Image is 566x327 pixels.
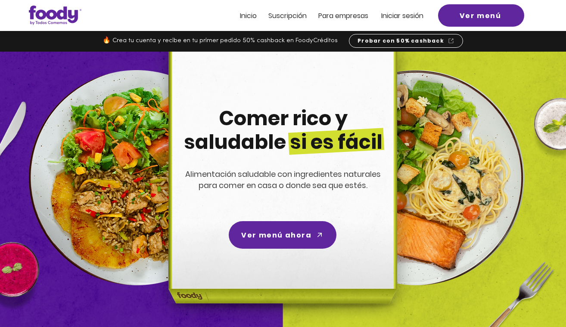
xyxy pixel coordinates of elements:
span: Ver menú ahora [241,230,311,241]
a: Ver menú ahora [229,221,336,249]
a: Para empresas [318,12,368,19]
span: Inicio [240,11,257,21]
span: Alimentación saludable con ingredientes naturales para comer en casa o donde sea que estés. [185,169,381,191]
img: Logo_Foody V2.0.0 (3).png [29,6,81,25]
span: Ver menú [460,10,501,21]
span: ra empresas [327,11,368,21]
span: Pa [318,11,327,21]
span: 🔥 Crea tu cuenta y recibe en tu primer pedido 50% cashback en FoodyCréditos [103,37,338,44]
img: left-dish-compress.png [29,70,244,285]
a: Probar con 50% cashback [349,34,463,48]
img: headline-center-compress.png [144,52,418,327]
span: Comer rico y saludable si es fácil [184,105,383,156]
span: Iniciar sesión [381,11,423,21]
a: Suscripción [268,12,307,19]
span: Suscripción [268,11,307,21]
a: Iniciar sesión [381,12,423,19]
a: Ver menú [438,4,524,27]
span: Probar con 50% cashback [358,37,444,45]
a: Inicio [240,12,257,19]
iframe: Messagebird Livechat Widget [516,277,557,318]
